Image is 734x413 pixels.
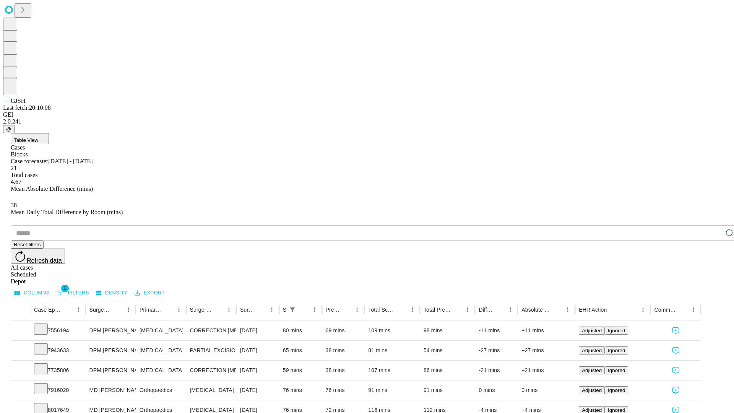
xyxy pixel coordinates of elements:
[11,98,25,104] span: GJSH
[11,165,17,171] span: 21
[368,380,416,400] div: 91 mins
[479,361,514,380] div: -21 mins
[89,380,132,400] div: MD [PERSON_NAME] [PERSON_NAME]
[11,172,37,178] span: Total cases
[55,287,91,299] button: Show filters
[326,321,361,340] div: 69 mins
[266,304,277,315] button: Menu
[608,328,625,333] span: Ignored
[521,341,571,360] div: +27 mins
[15,324,26,338] button: Expand
[11,209,123,215] span: Mean Daily Total Difference by Room (mins)
[552,304,562,315] button: Sort
[283,361,318,380] div: 59 mins
[424,307,451,313] div: Total Predicted Duration
[190,307,212,313] div: Surgery Name
[424,321,471,340] div: 98 mins
[521,361,571,380] div: +21 mins
[608,367,625,373] span: Ignored
[579,346,605,354] button: Adjusted
[582,367,602,373] span: Adjusted
[521,321,571,340] div: +11 mins
[133,287,167,299] button: Export
[608,407,625,413] span: Ignored
[3,118,731,125] div: 2.0.241
[605,366,628,374] button: Ignored
[424,380,471,400] div: 91 mins
[341,304,352,315] button: Sort
[11,202,17,208] span: 38
[240,380,275,400] div: [DATE]
[326,307,341,313] div: Predicted In Room Duration
[15,364,26,377] button: Expand
[451,304,462,315] button: Sort
[608,348,625,353] span: Ignored
[582,328,602,333] span: Adjusted
[462,304,473,315] button: Menu
[283,307,286,313] div: Scheduled In Room Duration
[579,386,605,394] button: Adjusted
[140,321,182,340] div: [MEDICAL_DATA]
[89,321,132,340] div: DPM [PERSON_NAME] [PERSON_NAME]
[521,380,571,400] div: 0 mins
[579,366,605,374] button: Adjusted
[605,327,628,335] button: Ignored
[479,380,514,400] div: 0 mins
[579,327,605,335] button: Adjusted
[61,285,69,292] span: 1
[326,380,361,400] div: 76 mins
[48,158,93,164] span: [DATE] - [DATE]
[140,361,182,380] div: [MEDICAL_DATA]
[11,185,93,192] span: Mean Absolute Difference (mins)
[190,321,232,340] div: CORRECTION [MEDICAL_DATA], DOUBLE [MEDICAL_DATA]
[27,257,62,264] span: Refresh data
[140,307,162,313] div: Primary Service
[89,341,132,360] div: DPM [PERSON_NAME] [PERSON_NAME]
[396,304,407,315] button: Sort
[424,341,471,360] div: 54 mins
[34,307,62,313] div: Case Epic Id
[582,407,602,413] span: Adjusted
[34,341,82,360] div: 7943633
[283,380,318,400] div: 76 mins
[582,348,602,353] span: Adjusted
[494,304,505,315] button: Sort
[140,341,182,360] div: [MEDICAL_DATA]
[11,158,48,164] span: Case forecaster
[11,133,49,144] button: Table View
[112,304,123,315] button: Sort
[368,341,416,360] div: 81 mins
[579,307,607,313] div: EHR Action
[11,241,44,249] button: Reset filters
[326,341,361,360] div: 38 mins
[479,341,514,360] div: -27 mins
[407,304,418,315] button: Menu
[34,321,82,340] div: 7556194
[688,304,699,315] button: Menu
[368,307,396,313] div: Total Scheduled Duration
[368,361,416,380] div: 107 mins
[605,346,628,354] button: Ignored
[605,386,628,394] button: Ignored
[479,321,514,340] div: -11 mins
[240,361,275,380] div: [DATE]
[224,304,234,315] button: Menu
[15,344,26,358] button: Expand
[582,387,602,393] span: Adjusted
[190,361,232,380] div: CORRECTION [MEDICAL_DATA]
[283,321,318,340] div: 80 mins
[140,380,182,400] div: Orthopaedics
[608,387,625,393] span: Ignored
[479,307,494,313] div: Difference
[62,304,73,315] button: Sort
[13,287,52,299] button: Select columns
[174,304,184,315] button: Menu
[352,304,362,315] button: Menu
[6,126,11,132] span: @
[11,249,65,264] button: Refresh data
[190,341,232,360] div: PARTIAL EXCISION PHALANX OF TOE
[11,179,21,185] span: 4.67
[14,137,38,143] span: Table View
[309,304,320,315] button: Menu
[190,380,232,400] div: [MEDICAL_DATA] MEDIAL OR LATERAL MENISCECTOMY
